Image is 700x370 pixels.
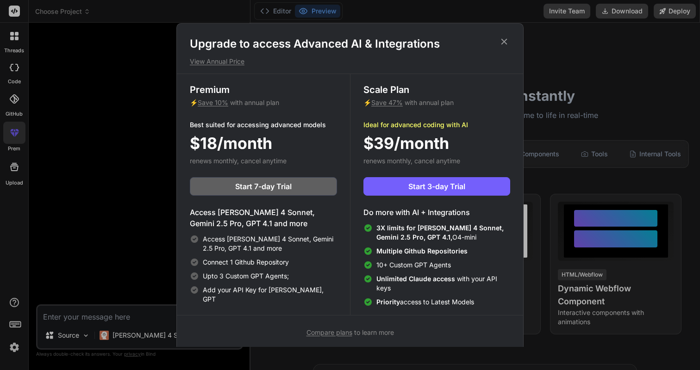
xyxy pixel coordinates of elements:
[376,274,510,293] span: with your API keys
[408,181,465,192] span: Start 3-day Trial
[376,275,457,283] span: Unlimited Claude access
[190,131,272,155] span: $18/month
[203,271,289,281] span: Upto 3 Custom GPT Agents;
[306,328,352,336] span: Compare plans
[363,207,510,218] h4: Do more with AI + Integrations
[363,98,510,107] p: ⚡ with annual plan
[35,55,83,61] div: Domain Overview
[15,24,22,31] img: website_grey.svg
[363,83,510,96] h3: Scale Plan
[376,298,400,306] span: Priority
[203,234,337,253] span: Access [PERSON_NAME] 4 Sonnet, Gemini 2.5 Pro, GPT 4.1 and more
[371,99,403,106] span: Save 47%
[190,120,337,129] p: Best suited for accessing advanced models
[190,207,337,229] h4: Access [PERSON_NAME] 4 Sonnet, Gemini 2.5 Pro, GPT 4.1 and more
[24,24,102,31] div: Domain: [DOMAIN_NAME]
[190,98,337,107] p: ⚡ with annual plan
[203,285,337,304] span: Add your API Key for [PERSON_NAME], GPT
[190,83,337,96] h3: Premium
[203,258,289,267] span: Connect 1 Github Repository
[376,223,510,242] span: O4-mini
[376,297,474,307] span: access to Latest Models
[92,54,100,61] img: tab_keywords_by_traffic_grey.svg
[363,131,449,155] span: $39/month
[363,120,510,129] p: Ideal for advanced coding with AI
[376,224,504,241] span: 3X limits for [PERSON_NAME] 4 Sonnet, Gemini 2.5 Pro, GPT 4.1,
[363,177,510,196] button: Start 3-day Trial
[190,177,337,196] button: Start 7-day Trial
[190,57,510,66] p: View Annual Price
[190,37,510,51] h1: Upgrade to access Advanced AI & Integrations
[102,55,156,61] div: Keywords by Traffic
[190,157,287,165] span: renews monthly, cancel anytime
[363,157,460,165] span: renews monthly, cancel anytime
[26,15,45,22] div: v 4.0.25
[15,15,22,22] img: logo_orange.svg
[235,181,292,192] span: Start 7-day Trial
[25,54,32,61] img: tab_domain_overview_orange.svg
[376,260,451,270] span: 10+ Custom GPT Agents
[306,328,394,336] span: to learn more
[376,247,468,255] span: Multiple Github Repositories
[198,99,228,106] span: Save 10%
